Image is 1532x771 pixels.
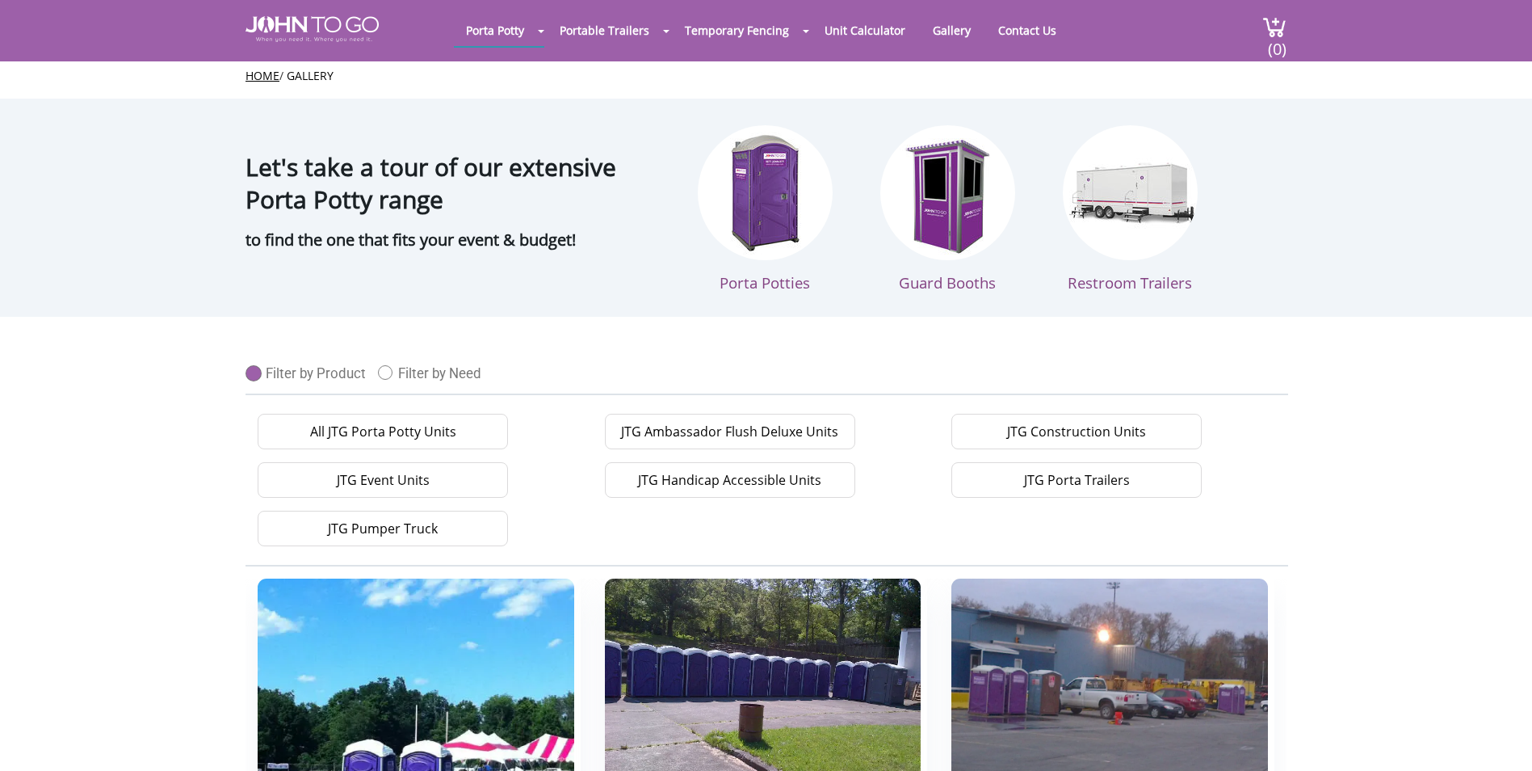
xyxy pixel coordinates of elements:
[548,15,661,46] a: Portable Trailers
[605,414,855,449] a: JTG Ambassador Flush Deluxe Units
[921,15,983,46] a: Gallery
[880,125,1015,293] a: Guard Booths
[246,16,379,42] img: JOHN to go
[673,15,801,46] a: Temporary Fencing
[720,272,810,293] span: Porta Potties
[899,272,996,293] span: Guard Booths
[951,414,1202,449] a: JTG Construction Units
[246,115,665,216] h1: Let's take a tour of our extensive Porta Potty range
[812,15,917,46] a: Unit Calculator
[287,68,334,83] a: Gallery
[246,68,1286,84] ul: /
[698,125,833,293] a: Porta Potties
[698,125,833,260] img: Porta Potties
[1267,25,1286,60] span: (0)
[378,357,493,381] a: Filter by Need
[1063,125,1198,293] a: Restroom Trailers
[951,462,1202,498] a: JTG Porta Trailers
[246,357,378,381] a: Filter by Product
[1063,125,1198,260] img: Restroon Trailers
[258,511,508,546] a: JTG Pumper Truck
[986,15,1068,46] a: Contact Us
[258,462,508,498] a: JTG Event Units
[258,414,508,449] a: All JTG Porta Potty Units
[246,68,279,83] a: Home
[454,15,536,46] a: Porta Potty
[880,125,1015,260] img: Guard booths
[246,224,665,256] p: to find the one that fits your event & budget!
[1262,16,1286,38] img: cart a
[605,462,855,498] a: JTG Handicap Accessible Units
[1068,272,1192,293] span: Restroom Trailers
